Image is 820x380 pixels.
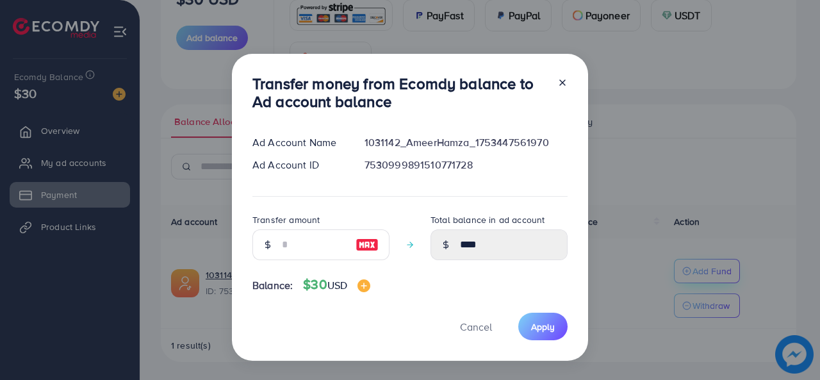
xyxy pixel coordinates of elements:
[252,74,547,112] h3: Transfer money from Ecomdy balance to Ad account balance
[242,135,354,150] div: Ad Account Name
[518,313,568,340] button: Apply
[242,158,354,172] div: Ad Account ID
[356,237,379,252] img: image
[252,278,293,293] span: Balance:
[327,278,347,292] span: USD
[354,135,578,150] div: 1031142_AmeerHamza_1753447561970
[444,313,508,340] button: Cancel
[357,279,370,292] img: image
[354,158,578,172] div: 7530999891510771728
[303,277,370,293] h4: $30
[252,213,320,226] label: Transfer amount
[531,320,555,333] span: Apply
[460,320,492,334] span: Cancel
[430,213,545,226] label: Total balance in ad account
